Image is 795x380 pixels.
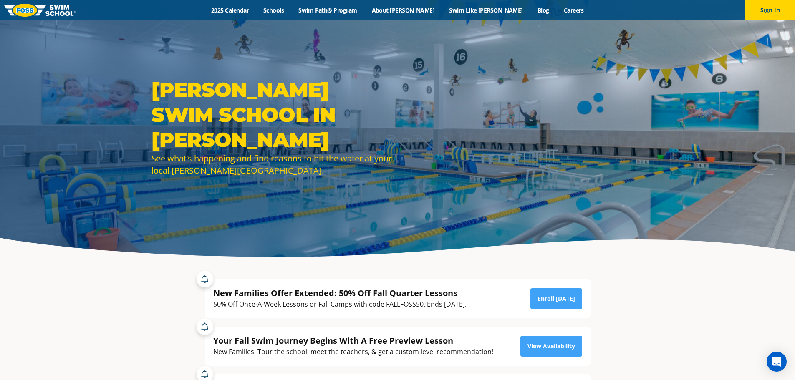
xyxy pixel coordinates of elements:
[213,299,467,310] div: 50% Off Once-A-Week Lessons or Fall Camps with code FALLFOSS50. Ends [DATE].
[213,346,493,357] div: New Families: Tour the school, meet the teachers, & get a custom level recommendation!
[204,6,256,14] a: 2025 Calendar
[213,335,493,346] div: Your Fall Swim Journey Begins With A Free Preview Lesson
[767,352,787,372] div: Open Intercom Messenger
[530,288,582,309] a: Enroll [DATE]
[291,6,364,14] a: Swim Path® Program
[530,6,556,14] a: Blog
[151,152,394,176] div: See what’s happening and find reasons to hit the water at your local [PERSON_NAME][GEOGRAPHIC_DATA].
[151,77,394,152] h1: [PERSON_NAME] Swim School in [PERSON_NAME]
[4,4,76,17] img: FOSS Swim School Logo
[213,287,467,299] div: New Families Offer Extended: 50% Off Fall Quarter Lessons
[442,6,530,14] a: Swim Like [PERSON_NAME]
[556,6,591,14] a: Careers
[520,336,582,357] a: View Availability
[364,6,442,14] a: About [PERSON_NAME]
[256,6,291,14] a: Schools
